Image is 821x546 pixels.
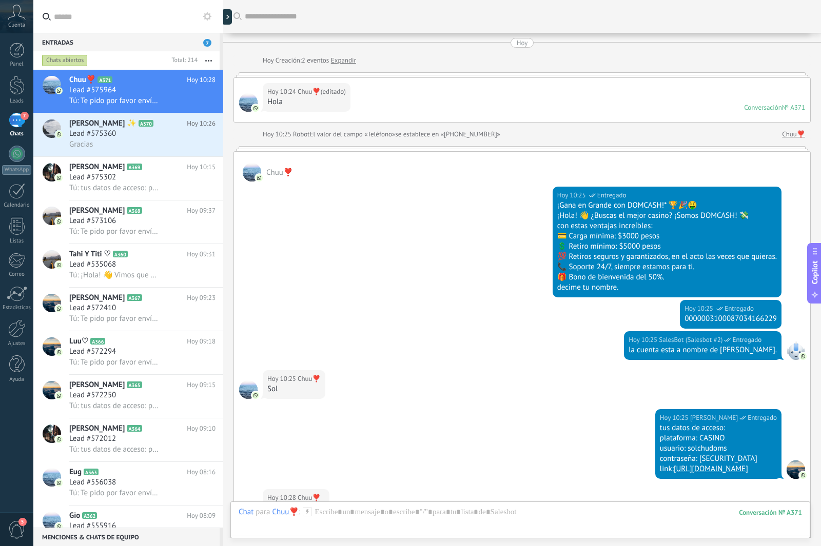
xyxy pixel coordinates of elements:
div: Chats abiertos [42,54,88,67]
div: con estas ventajas increíbles: [557,221,777,231]
div: Hoy 10:25 [629,335,659,345]
span: Hoy 10:15 [187,162,216,172]
span: 7 [203,39,211,47]
span: Tú: Te pido por favor envíes tu usuario y comprobante al whatsapp que te voy a pasar 1158722405 t... [69,357,159,367]
a: avataricon[PERSON_NAME]A368Hoy 09:37Lead #573106Tú: Te pido por favor envíes tu usuario y comprob... [33,200,223,244]
div: Listas [2,238,32,245]
div: link: [660,464,777,474]
span: A369 [127,164,142,170]
span: A368 [127,207,142,214]
div: № A371 [782,103,805,112]
div: Ayuda [2,376,32,383]
span: A365 [127,381,142,388]
div: 📞 Soporte 24/7, siempre estamos para ti. [557,262,777,272]
div: 💯 Retiros seguros y garantizados, en el acto las veces que quieras. [557,252,777,262]
span: Tahi Y Titi ♡‍‍‍ [69,249,111,259]
img: icon [55,436,63,443]
span: Lead #535068 [69,259,116,270]
div: 💲 Retiro mínimo: $5000 pesos [557,241,777,252]
span: Tú: tus datos de acceso: plataforma: CASINO usuario: lauradomcash77 contraseña:[SECURITY_DATA] li... [69,401,159,411]
span: lucas garcia (Oficina de Venta) [690,413,738,423]
div: Chuu❣️ [272,507,299,516]
div: Calendario [2,202,32,209]
div: WhatsApp [2,165,31,175]
span: Chuu❣️ [298,493,321,503]
span: Lead #573106 [69,216,116,226]
a: [URL][DOMAIN_NAME] [674,464,748,474]
span: [PERSON_NAME] [69,423,125,434]
span: Hoy 10:28 [187,75,216,85]
span: Cuenta [8,22,25,29]
div: Hoy 10:25 [557,190,588,200]
a: avatariconLuu♡A366Hoy 09:18Lead #572294Tú: Te pido por favor envíes tu usuario y comprobante al w... [33,331,223,374]
div: Panel [2,61,32,68]
div: Hola [267,97,346,107]
div: Correo [2,271,32,278]
span: SalesBot (Salesbot #2) [659,335,722,345]
span: A364 [127,425,142,432]
span: Lead #556038 [69,477,116,488]
div: Conversación [744,103,782,112]
span: Lead #575360 [69,129,116,139]
span: SalesBot [787,341,805,360]
img: icon [55,87,63,94]
span: Tú: Te pido por favor envíes tu usuario y comprobante al whatsapp que te voy a pasar 1158722405 t... [69,96,159,106]
div: Creación: [263,55,356,66]
img: icon [55,131,63,138]
span: [PERSON_NAME] [69,293,125,303]
div: Menciones & Chats de equipo [33,528,220,546]
span: A362 [82,512,97,519]
div: Hoy [263,55,276,66]
a: avataricon[PERSON_NAME]A369Hoy 10:15Lead #575302Tú: tus datos de acceso: plataforma: CASINO usuar... [33,157,223,200]
span: 5 [18,518,27,526]
span: Chuu❣️ [239,380,258,399]
div: 371 [739,508,802,517]
span: Eug [69,467,82,477]
div: Mostrar [222,9,232,25]
span: A363 [84,469,99,475]
a: avatariconEugA363Hoy 08:16Lead #556038Tú: Te pido por favor envíes tu usuario y comprobante al wh... [33,462,223,505]
a: avataricon[PERSON_NAME]A365Hoy 09:15Lead #572250Tú: tus datos de acceso: plataforma: CASINO usuar... [33,375,223,418]
span: [PERSON_NAME] ✨ [69,118,136,129]
div: 0000003100087034166229 [685,314,777,324]
span: A371 [97,76,112,83]
span: Gracias [69,139,93,149]
span: Luu♡ [69,336,88,347]
div: Hoy 10:25 [263,129,293,139]
div: Hoy 10:25 [660,413,690,423]
span: Robot [293,130,309,138]
span: Lead #555916 [69,521,116,531]
div: usuario: solchudoms [660,443,777,454]
div: Hoy 10:25 [685,304,715,314]
span: 7 [21,112,29,120]
span: Hoy 09:15 [187,380,216,390]
span: [PERSON_NAME] [69,206,125,216]
a: avatariconTahi Y Titi ♡‍‍‍A360Hoy 09:31Lead #535068Tú: ¡Hola! 👋 Vimos que te registraste enDomCas... [33,244,223,287]
span: Hoy 09:10 [187,423,216,434]
div: tus datos de acceso: [660,423,777,433]
span: Hoy 10:26 [187,118,216,129]
a: avataricon[PERSON_NAME]A367Hoy 09:23Lead #572410Tú: Te pido por favor envíes tu usuario y comprob... [33,288,223,331]
span: Entregado [597,190,627,200]
div: ¡Gana en Grande con DOMCASH!* 🏆🎉🤑 [557,200,777,211]
div: Chats [2,131,32,137]
div: 🎁 Bono de bienvenida del 50%. [557,272,777,282]
span: Chuu❣️ [243,163,261,181]
div: 💳 Carga mínima: $3000 pesos [557,231,777,241]
span: Chuu❣️ [266,168,293,177]
span: Tú: tus datos de acceso: plataforma: CASINO usuario: sarahdomcash2 contraseña: [SECURITY_DATA] li... [69,183,159,193]
a: avataricon[PERSON_NAME] ✨A370Hoy 10:26Lead #575360Gracias [33,113,223,156]
img: com.amocrm.amocrmwa.svg [252,105,259,112]
span: Copilot [810,260,820,284]
span: A366 [90,338,105,345]
div: Hoy [517,38,528,48]
span: Chuu❣️ [69,75,95,85]
span: A370 [139,120,153,127]
span: Hoy 08:16 [187,467,216,477]
div: Leads [2,98,32,105]
a: Expandir [331,55,356,66]
span: Tú: Te pido por favor envíes tu usuario y comprobante al whatsapp que te voy a pasar 11 71679135 ... [69,314,159,323]
span: Hoy 09:23 [187,293,216,303]
img: icon [55,523,63,530]
span: [PERSON_NAME] [69,162,125,172]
